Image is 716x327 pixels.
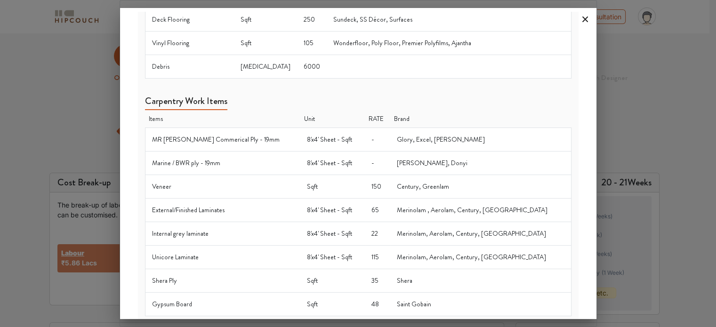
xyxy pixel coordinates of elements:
[234,55,297,78] td: [MEDICAL_DATA]
[145,198,300,222] td: External/Finished Laminates
[145,96,227,110] h5: Carpentry Work Items
[390,198,571,222] td: Merinolam , Aerolam, Century, [GEOGRAPHIC_DATA]
[145,128,300,151] td: MR [PERSON_NAME] Commerical Ply - 19mm
[300,198,365,222] td: 8'x4' Sheet - Sqft
[145,292,300,316] td: Gypsum Board
[297,31,327,55] td: 105
[145,269,300,292] td: Shera Ply
[145,222,300,245] td: Internal grey laminate
[234,31,297,55] td: Sqft
[365,222,390,245] td: 22
[365,292,390,316] td: 48
[145,245,300,269] td: Unicore Laminate
[365,269,390,292] td: 35
[365,151,390,175] td: -
[145,151,300,175] td: Marine / BWR ply - 19mm
[390,292,571,316] td: Saint Gobain
[145,110,300,128] th: Items
[300,269,365,292] td: Sqft
[365,128,390,151] td: -
[365,110,390,128] th: RATE
[300,175,365,198] td: Sqft
[327,31,571,55] td: Wonderfloor, Poly Floor, Premier Polyfilms, Ajantha
[145,175,300,198] td: Veneer
[365,198,390,222] td: 65
[300,128,365,151] td: 8'x4' Sheet - Sqft
[390,110,571,128] th: Brand
[390,269,571,292] td: Shera
[145,31,234,55] td: Vinyl Flooring
[300,222,365,245] td: 8'x4' Sheet - Sqft
[390,128,571,151] td: Glory, Excel, [PERSON_NAME]
[300,110,365,128] th: Unit
[390,222,571,245] td: Merinolam, Aerolam, Century, [GEOGRAPHIC_DATA]
[365,175,390,198] td: 150
[300,245,365,269] td: 8'x4' Sheet - Sqft
[145,55,234,78] td: Debris
[300,151,365,175] td: 8'x4' Sheet - Sqft
[297,55,327,78] td: 6000
[300,292,365,316] td: Sqft
[390,175,571,198] td: Century, Greenlam
[390,245,571,269] td: Merinolam, Aerolam, Century, [GEOGRAPHIC_DATA]
[365,245,390,269] td: 115
[390,151,571,175] td: [PERSON_NAME], Donyi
